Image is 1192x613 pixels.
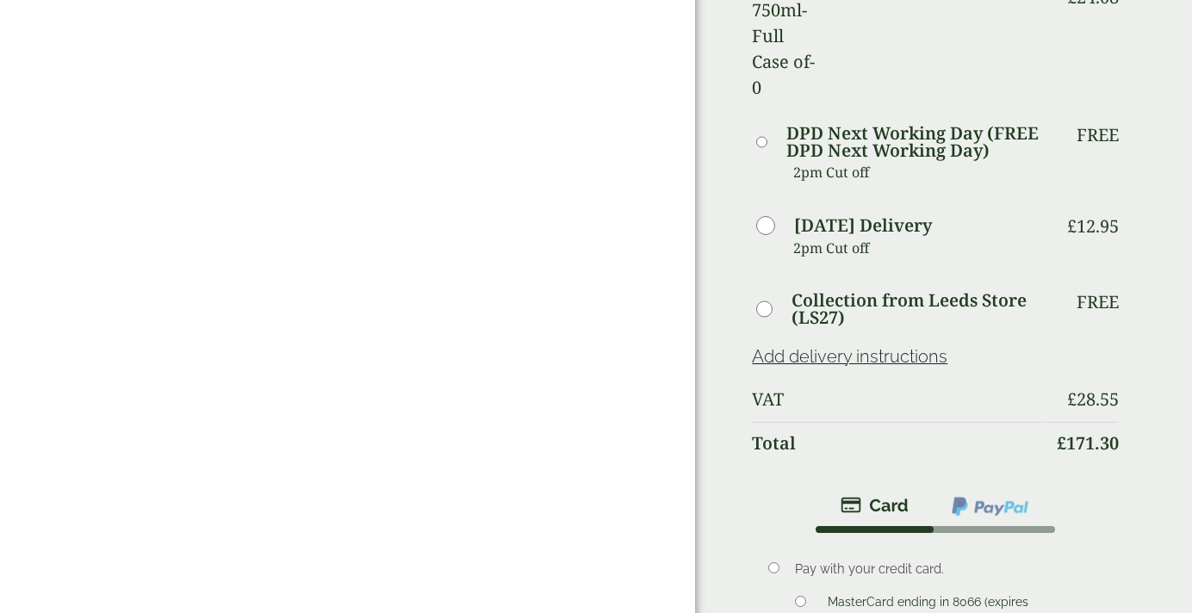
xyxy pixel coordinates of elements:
img: ppcp-gateway.png [950,495,1030,517]
p: Free [1077,292,1119,313]
span: £ [1067,214,1077,238]
p: Free [1077,125,1119,146]
p: Pay with your credit card. [795,560,1094,579]
bdi: 171.30 [1057,431,1119,455]
span: £ [1067,387,1077,411]
label: Collection from Leeds Store (LS27) [792,292,1045,326]
bdi: 28.55 [1067,387,1119,411]
span: £ [1057,431,1066,455]
bdi: 12.95 [1067,214,1119,238]
p: 2pm Cut off [793,235,1045,261]
th: VAT [752,379,1045,420]
th: Total [752,422,1045,464]
img: stripe.png [841,495,909,516]
a: Add delivery instructions [752,346,947,367]
label: DPD Next Working Day (FREE DPD Next Working Day) [786,125,1045,159]
p: 2pm Cut off [793,159,1045,185]
label: [DATE] Delivery [794,217,932,234]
